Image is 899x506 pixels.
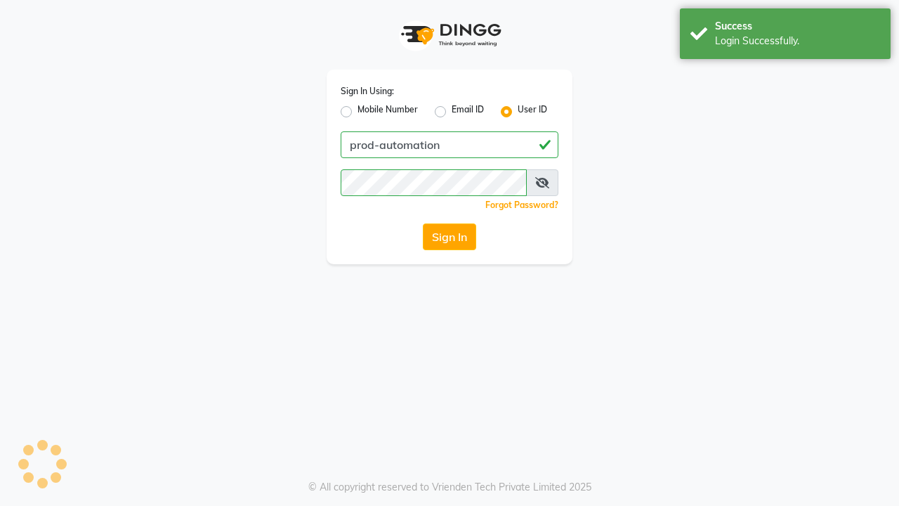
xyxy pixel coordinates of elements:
[485,200,558,210] a: Forgot Password?
[715,19,880,34] div: Success
[341,85,394,98] label: Sign In Using:
[357,103,418,120] label: Mobile Number
[393,14,506,56] img: logo1.svg
[518,103,547,120] label: User ID
[341,131,558,158] input: Username
[341,169,527,196] input: Username
[452,103,484,120] label: Email ID
[715,34,880,48] div: Login Successfully.
[423,223,476,250] button: Sign In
